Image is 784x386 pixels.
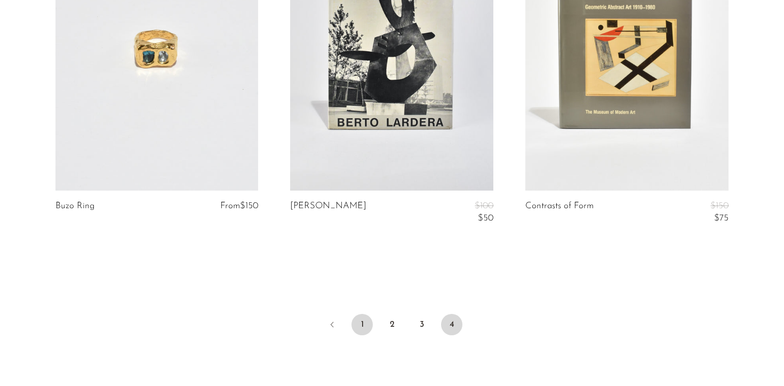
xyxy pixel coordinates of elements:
[55,201,94,211] a: Buzo Ring
[381,314,403,335] a: 2
[710,201,729,210] span: $150
[525,201,594,223] a: Contrasts of Form
[411,314,433,335] a: 3
[322,314,343,337] a: Previous
[290,201,366,223] a: [PERSON_NAME]
[478,214,493,223] span: $50
[714,214,729,223] span: $75
[240,201,258,210] span: $150
[441,314,462,335] span: 4
[204,201,258,211] div: From
[351,314,373,335] a: 1
[475,201,493,210] span: $100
